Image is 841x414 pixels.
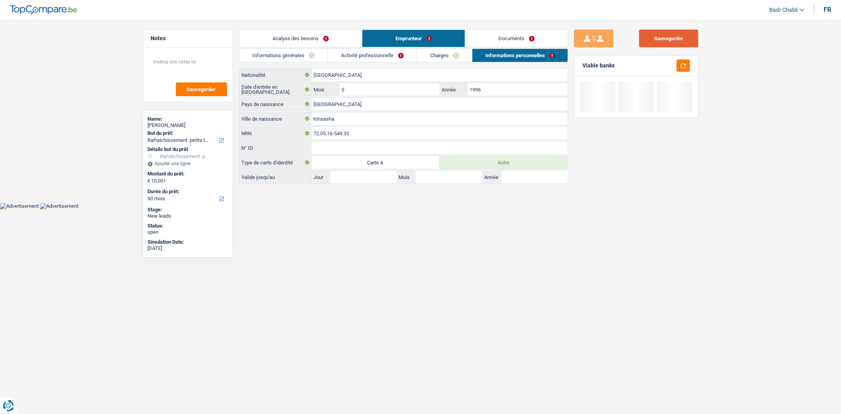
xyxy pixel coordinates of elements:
a: Informations générales [239,49,328,62]
div: [PERSON_NAME] [148,122,228,129]
label: Valide jusqu'au [239,171,311,183]
div: Name: [148,116,228,122]
label: Pays de naissance [239,98,311,110]
label: Mois [397,171,416,183]
div: New leads [148,213,228,219]
label: But du prêt: [148,130,226,136]
label: Mois [311,83,339,96]
div: [DATE] [148,245,228,252]
input: AAAA [501,171,568,183]
div: Stage: [148,207,228,213]
img: TopCompare Logo [10,5,77,15]
label: N° ID [239,142,311,154]
a: Charges [417,49,472,62]
span: Sauvegarder [187,87,216,92]
a: Analyse des besoins [239,30,362,47]
input: Belgique [311,69,568,81]
div: Simulation Date: [148,239,228,245]
a: Informations personnelles [472,49,568,62]
input: Belgique [311,98,568,110]
h5: Notes [151,35,225,42]
button: Sauvegarder [176,82,227,96]
div: Ajouter une ligne [148,161,228,166]
div: fr [824,6,831,13]
label: Année [482,171,501,183]
label: Année [440,83,468,96]
a: Documents [465,30,568,47]
img: Advertisement [40,203,78,209]
input: 12.12.12-123.12 [311,127,568,140]
div: Viable banks [582,62,615,69]
a: Activité professionnelle [328,49,417,62]
div: Status: [148,223,228,229]
span: Badr Chabli [769,7,798,13]
label: Nationalité [239,69,311,81]
label: Autre [440,156,568,169]
label: Type de carte d'identité [239,156,311,169]
input: MM [339,83,439,96]
div: open [148,229,228,235]
label: Durée du prêt: [148,188,226,195]
div: Détails but du prêt [148,146,228,153]
label: Carte A [311,156,440,169]
input: B-1234567-89 [311,142,568,154]
input: JJ [330,171,397,183]
input: MM [416,171,482,183]
label: Date d'entrée en [GEOGRAPHIC_DATA] [239,83,311,96]
label: Jour [311,171,330,183]
label: Montant du prêt: [148,171,226,177]
label: NRN [239,127,311,140]
a: Badr Chabli [763,4,804,17]
span: € [148,178,151,184]
label: Ville de naissance [239,112,311,125]
button: Sauvegarder [639,30,698,47]
a: Emprunteur [362,30,465,47]
input: AAAA [468,83,567,96]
